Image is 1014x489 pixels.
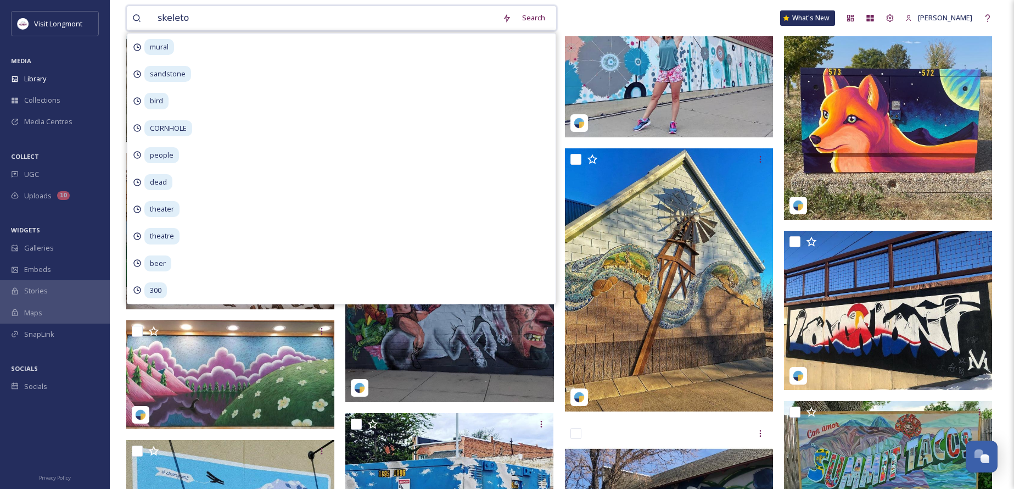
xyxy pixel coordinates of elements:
[18,18,29,29] img: longmont.jpg
[144,93,169,109] span: bird
[126,320,334,429] img: longspeakpub_17879329547290576.jpg
[24,286,48,296] span: Stories
[11,57,31,65] span: MEDIA
[39,470,71,484] a: Privacy Policy
[24,74,46,84] span: Library
[24,329,54,340] span: SnapLink
[144,228,180,244] span: theatre
[24,264,51,275] span: Embeds
[24,95,60,105] span: Collections
[900,7,978,29] a: [PERSON_NAME]
[784,231,992,390] img: sophia.mannning_2520117472598989177.jpg
[24,381,47,392] span: Socials
[11,364,38,373] span: SOCIALS
[574,392,585,403] img: snapsea-logo.png
[135,409,146,420] img: snapsea-logo.png
[39,474,71,481] span: Privacy Policy
[144,174,172,190] span: dead
[354,382,365,393] img: snapsea-logo.png
[126,153,334,309] img: kenny_kodys_2466240082363243796.jpg
[574,118,585,129] img: snapsea-logo.png
[34,19,82,29] span: Visit Longmont
[24,169,39,180] span: UGC
[11,152,39,160] span: COLLECT
[517,7,551,29] div: Search
[144,66,191,82] span: sandstone
[918,13,972,23] span: [PERSON_NAME]
[144,201,180,217] span: theater
[144,39,174,55] span: mural
[126,25,334,142] img: summit_tacos_17962785130428067.jpg
[11,226,40,234] span: WIDGETS
[24,116,72,127] span: Media Centres
[793,370,804,381] img: snapsea-logo.png
[793,200,804,211] img: snapsea-logo.png
[24,191,52,201] span: Uploads
[780,10,835,26] a: What's New
[57,191,70,200] div: 10
[24,243,54,253] span: Galleries
[144,282,167,298] span: 300
[24,308,42,318] span: Maps
[565,148,775,412] img: gregamorgan_17884603754014112.jpg
[966,441,998,473] button: Open Chat
[144,255,171,271] span: beer
[152,6,497,30] input: Search your library
[144,120,192,136] span: CORNHOLE
[144,147,179,163] span: people
[784,12,992,220] img: thedesignosaur_17857792775231124.jpg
